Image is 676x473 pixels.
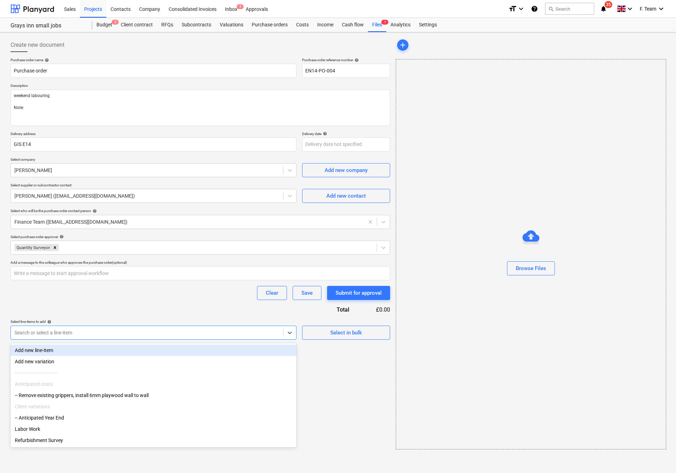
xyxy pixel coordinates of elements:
div: Anticipated costs [11,378,296,390]
span: help [46,320,51,324]
i: Knowledge base [531,5,538,13]
div: Grays inn small jobs [11,22,84,30]
i: keyboard_arrow_down [517,5,525,13]
div: Labor Work [11,423,296,435]
span: 2 [112,20,119,25]
div: Delivery date [302,132,390,136]
div: Client variations [11,401,296,412]
a: Client contract [117,18,157,32]
div: Save [301,288,313,298]
span: search [548,6,554,12]
span: help [321,132,327,136]
div: Add new contact [326,191,366,200]
div: Files [368,18,386,32]
span: 1 [381,20,388,25]
span: 35 [605,1,612,8]
input: Delivery address [11,138,296,152]
p: Select company [11,157,296,163]
div: Purchase order name [11,58,296,62]
span: help [353,58,359,62]
a: Income [313,18,338,32]
input: Reference number [302,64,390,78]
div: Select who will be the purchase order contact person [11,209,390,213]
div: ------------------------------ [11,367,296,378]
span: 1 [237,4,244,9]
a: Budget2 [92,18,117,32]
input: Delivery date not specified [302,138,390,152]
div: Total [299,306,361,314]
a: Cash flow [338,18,368,32]
button: Browse Files [507,261,555,275]
span: help [43,58,49,62]
div: Purchase order reference number [302,58,390,62]
span: add [399,41,407,49]
i: format_size [508,5,517,13]
div: £0.00 [361,306,390,314]
p: Delivery address [11,132,296,138]
a: Valuations [215,18,248,32]
button: Select in bulk [302,326,390,340]
div: Quantity Surveyor [14,244,51,251]
button: Add new company [302,163,390,177]
div: Clear [266,288,278,298]
div: Add new company [325,166,368,175]
input: Document name [11,64,296,78]
div: Add new variation [11,356,296,367]
div: Refurbishment Survey [11,435,296,446]
div: Select in bulk [330,328,362,337]
div: Select purchase order approver [11,235,390,239]
button: Clear [257,286,287,300]
div: Select line-items to add [11,319,296,324]
a: Costs [292,18,313,32]
div: Add a message to the colleague who approves the purchase order (optional) [11,260,390,265]
iframe: Chat Widget [641,439,676,473]
a: Subcontracts [177,18,215,32]
button: Save [293,286,321,300]
button: Search [545,3,594,15]
p: Select supplier or subcontractor contact [11,183,296,189]
a: RFQs [157,18,177,32]
span: Create new document [11,41,64,49]
button: Add new contact [302,189,390,203]
div: Remove Quantity Surveyor [51,244,59,251]
i: notifications [600,5,607,13]
div: Add new line-item [11,345,296,356]
span: help [91,209,97,213]
div: Budget [92,18,117,32]
i: keyboard_arrow_down [626,5,634,13]
input: Write a message to start approval workflow [11,266,390,280]
div: Submit for approval [336,288,382,298]
a: Files1 [368,18,386,32]
div: Browse Files [396,59,666,449]
a: Settings [415,18,441,32]
span: F. Team [640,6,656,12]
p: Description [11,83,390,89]
a: Analytics [386,18,415,32]
span: help [58,235,64,239]
div: -- Remove existing grippers, install 6mm playwood wall to wall [11,390,296,401]
div: -- Anticipated Year End [11,412,296,423]
div: Browse Files [516,264,546,273]
textarea: weekend labouring Note: [11,90,390,126]
i: keyboard_arrow_down [657,5,665,13]
button: Submit for approval [327,286,390,300]
a: Purchase orders [248,18,292,32]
